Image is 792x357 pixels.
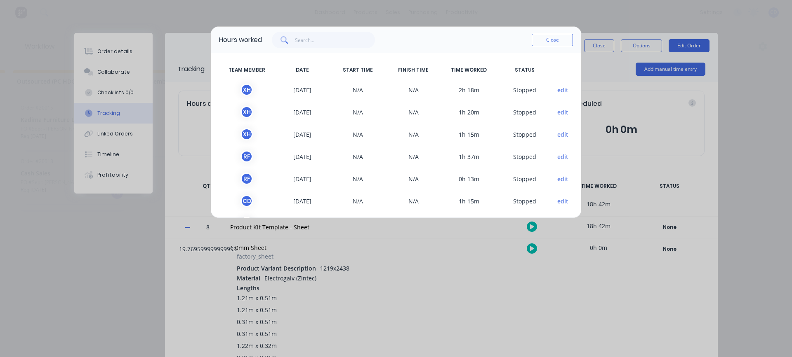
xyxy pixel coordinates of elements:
span: N/A [330,173,386,185]
span: S topped [497,106,552,118]
span: N/A [386,150,441,163]
span: [DATE] [275,217,330,229]
span: N/A [386,217,441,229]
button: Close [532,34,573,46]
div: X H [240,217,253,229]
span: [DATE] [275,84,330,96]
span: N/A [386,106,441,118]
span: [DATE] [275,128,330,140]
div: R F [240,173,253,185]
span: [DATE] [275,173,330,185]
span: [DATE] [275,150,330,163]
button: edit [557,152,568,161]
span: 5h 19m [441,217,497,229]
div: C D [240,195,253,207]
button: edit [557,175,568,183]
button: edit [557,86,568,94]
span: S topped [497,195,552,207]
div: X H [240,84,253,96]
span: 2h 18m [441,84,497,96]
span: FINISH TIME [386,66,441,74]
div: R F [240,150,253,163]
span: S topped [497,128,552,140]
span: 0h 13m [441,173,497,185]
span: S topped [497,173,552,185]
div: X H [240,128,253,140]
button: edit [557,130,568,139]
span: DATE [275,66,330,74]
span: S topped [497,84,552,96]
span: START TIME [330,66,386,74]
span: N/A [330,195,386,207]
div: Hours worked [219,35,262,45]
button: edit [557,108,568,117]
span: STATUS [497,66,552,74]
span: [DATE] [275,195,330,207]
span: N/A [330,106,386,118]
span: [DATE] [275,106,330,118]
button: edit [557,197,568,205]
span: N/A [386,84,441,96]
div: X H [240,106,253,118]
span: 1h 20m [441,106,497,118]
span: 1h 15m [441,128,497,140]
span: N/A [330,150,386,163]
span: N/A [330,217,386,229]
span: S topped [497,217,552,229]
span: S topped [497,150,552,163]
span: 1h 15m [441,195,497,207]
input: Search... [295,32,375,48]
span: N/A [386,128,441,140]
span: TEAM MEMBER [219,66,275,74]
span: N/A [330,128,386,140]
span: N/A [330,84,386,96]
span: TIME WORKED [441,66,497,74]
span: 1h 37m [441,150,497,163]
span: N/A [386,173,441,185]
span: N/A [386,195,441,207]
